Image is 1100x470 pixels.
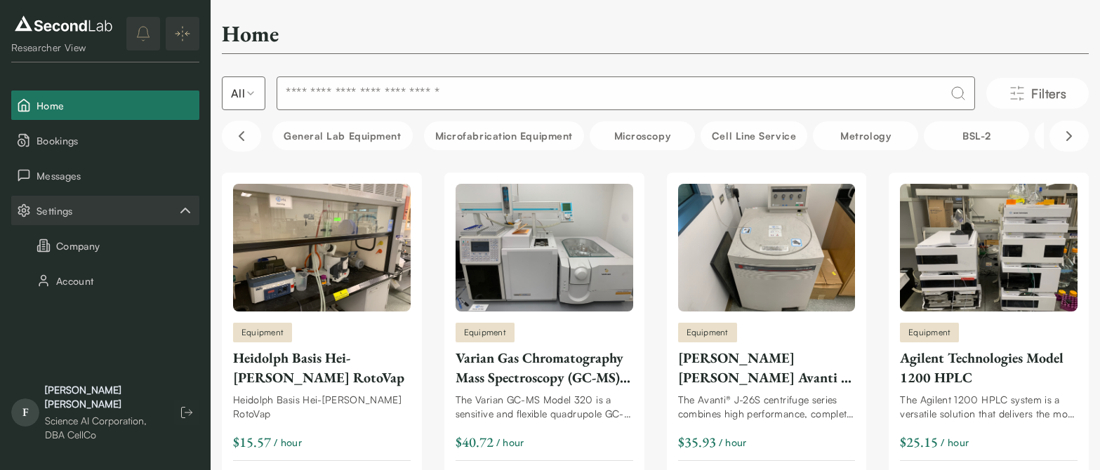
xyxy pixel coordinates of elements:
[701,121,807,150] button: Cell line service
[456,348,633,387] div: Varian Gas Chromatography Mass Spectroscopy (GC-MS) Model 320
[222,121,261,152] button: Scroll left
[464,326,506,339] span: Equipment
[813,121,918,150] button: Metrology
[678,348,856,387] div: [PERSON_NAME] [PERSON_NAME] Avanti J-26 XP Centrifuge
[11,41,116,55] div: Researcher View
[11,13,116,35] img: logo
[11,196,199,225] button: Settings
[272,121,413,150] button: General Lab equipment
[222,76,265,110] button: Select listing type
[678,393,856,421] div: The Avanti® J-26S centrifuge series combines high performance, complete BioSafety systems, and lo...
[241,326,284,339] span: Equipment
[37,203,177,218] span: Settings
[45,383,160,411] div: [PERSON_NAME] [PERSON_NAME]
[678,432,716,452] div: $35.93
[1031,83,1066,103] span: Filters
[233,432,271,452] div: $15.57
[37,168,194,183] span: Messages
[233,184,411,311] img: Heidolph Basis Hei-VAP HL RotoVap
[11,266,199,295] button: Account
[678,184,856,311] img: Beckman Coulter Avanti J-26 XP Centrifuge
[924,121,1029,150] button: BSL-2
[900,184,1078,311] img: Agilent Technologies Model 1200 HPLC
[900,432,938,452] div: $25.15
[11,231,199,260] button: Company
[687,326,729,339] span: Equipment
[174,400,199,425] button: Log out
[222,20,279,48] h2: Home
[941,435,969,450] span: / hour
[11,196,199,225] div: Settings sub items
[986,78,1089,109] button: Filters
[11,161,199,190] button: Messages
[274,435,302,450] span: / hour
[456,432,493,452] div: $40.72
[456,184,633,311] img: Varian Gas Chromatography Mass Spectroscopy (GC-MS) Model 320
[166,17,199,51] button: Expand/Collapse sidebar
[45,414,160,442] div: Science AI Corporation, DBA CellCo
[908,326,950,339] span: Equipment
[11,126,199,155] button: Bookings
[233,393,411,421] div: Heidolph Basis Hei-[PERSON_NAME] RotoVap
[590,121,695,150] button: Microscopy
[900,393,1078,421] div: The Agilent 1200 HPLC system is a versatile solution that delivers the most efficient mixing and ...
[126,17,160,51] button: notifications
[719,435,747,450] span: / hour
[11,90,199,120] button: Home
[37,133,194,148] span: Bookings
[11,398,39,427] span: F
[496,435,524,450] span: / hour
[1049,121,1089,152] button: Scroll right
[424,121,584,150] button: Microfabrication Equipment
[456,393,633,421] div: The Varian GC-MS Model 320 is a sensitive and flexible quadrupole GC-MS system. The Model 320 pro...
[37,98,194,113] span: Home
[900,348,1078,387] div: Agilent Technologies Model 1200 HPLC
[233,348,411,387] div: Heidolph Basis Hei-[PERSON_NAME] RotoVap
